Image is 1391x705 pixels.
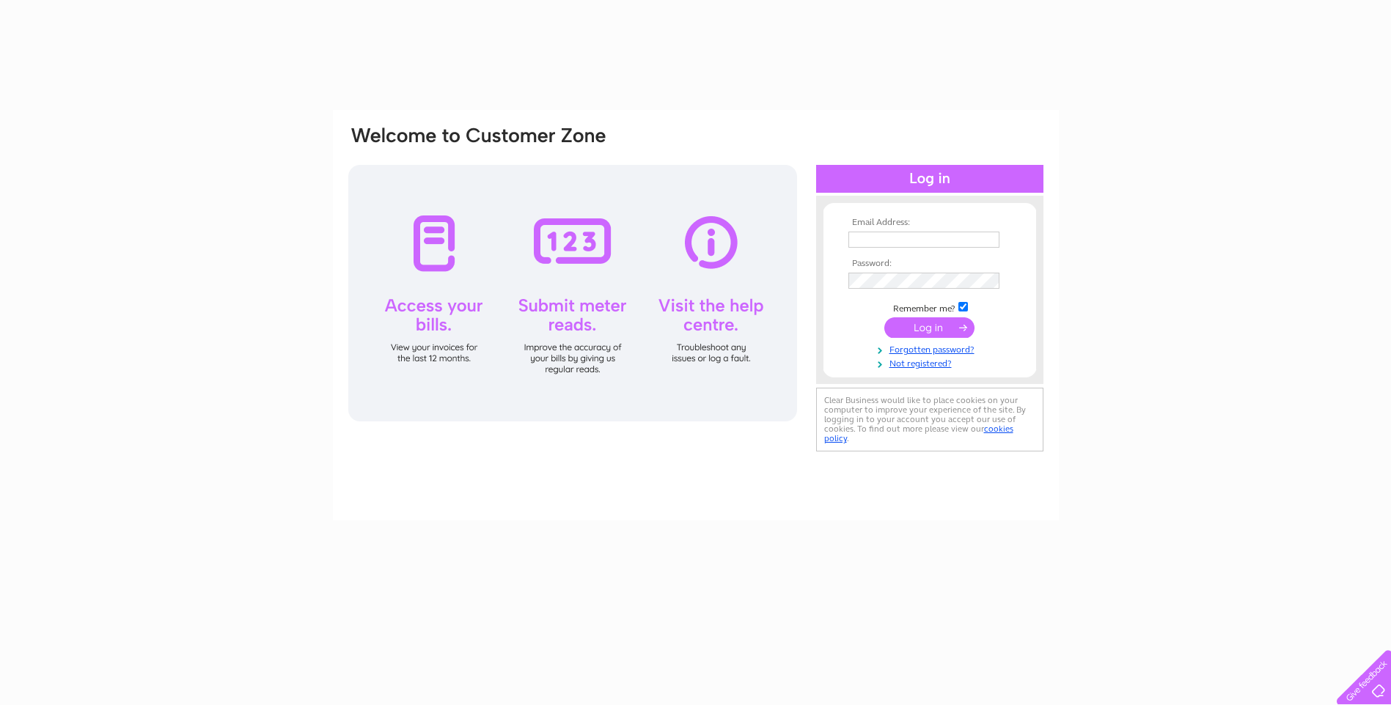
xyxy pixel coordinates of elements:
[848,355,1015,369] a: Not registered?
[816,388,1043,451] div: Clear Business would like to place cookies on your computer to improve your experience of the sit...
[824,424,1013,443] a: cookies policy
[884,317,975,338] input: Submit
[845,259,1015,269] th: Password:
[845,218,1015,228] th: Email Address:
[845,300,1015,314] td: Remember me?
[848,342,1015,355] a: Forgotten password?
